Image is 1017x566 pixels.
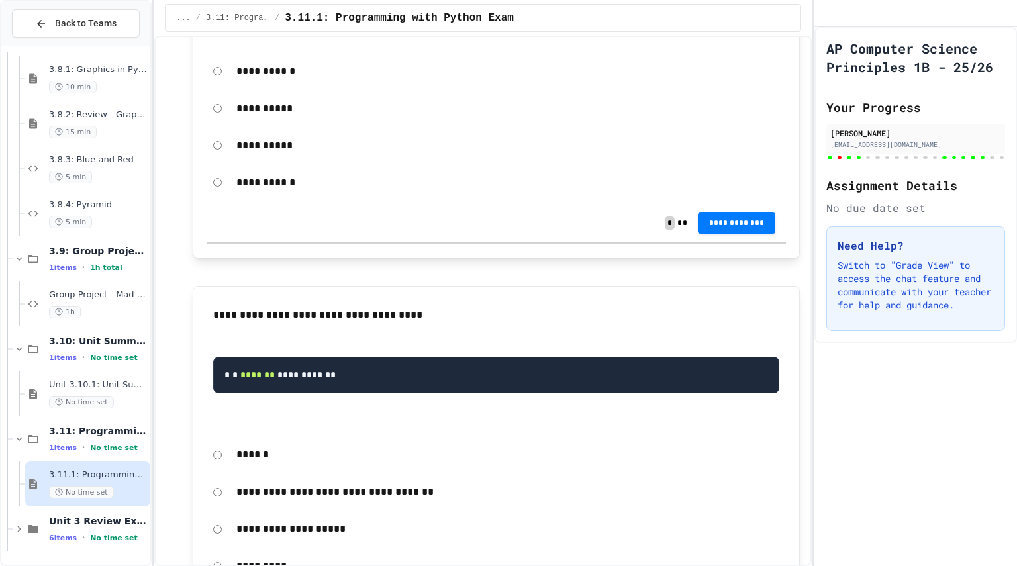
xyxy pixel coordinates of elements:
[49,306,81,318] span: 1h
[826,98,1005,117] h2: Your Progress
[830,127,1001,139] div: [PERSON_NAME]
[49,64,148,75] span: 3.8.1: Graphics in Python
[49,171,92,183] span: 5 min
[82,262,85,273] span: •
[49,154,148,165] span: 3.8.3: Blue and Red
[82,532,85,543] span: •
[55,17,117,30] span: Back to Teams
[49,335,148,347] span: 3.10: Unit Summary
[49,81,97,93] span: 10 min
[826,200,1005,216] div: No due date set
[275,13,279,23] span: /
[196,13,201,23] span: /
[12,9,140,38] button: Back to Teams
[82,352,85,363] span: •
[49,245,148,257] span: 3.9: Group Project - Mad Libs
[206,13,269,23] span: 3.11: Programming with Python Exam
[90,263,122,272] span: 1h total
[90,354,138,362] span: No time set
[285,10,514,26] span: 3.11.1: Programming with Python Exam
[90,444,138,452] span: No time set
[49,109,148,120] span: 3.8.2: Review - Graphics in Python
[49,469,148,481] span: 3.11.1: Programming with Python Exam
[90,534,138,542] span: No time set
[826,176,1005,195] h2: Assignment Details
[49,515,148,527] span: Unit 3 Review Exercises
[49,534,77,542] span: 6 items
[49,263,77,272] span: 1 items
[826,39,1005,76] h1: AP Computer Science Principles 1B - 25/26
[49,379,148,391] span: Unit 3.10.1: Unit Summary
[176,13,191,23] span: ...
[49,396,114,408] span: No time set
[830,140,1001,150] div: [EMAIL_ADDRESS][DOMAIN_NAME]
[838,259,994,312] p: Switch to "Grade View" to access the chat feature and communicate with your teacher for help and ...
[49,444,77,452] span: 1 items
[82,442,85,453] span: •
[49,199,148,211] span: 3.8.4: Pyramid
[49,425,148,437] span: 3.11: Programming with Python Exam
[49,486,114,498] span: No time set
[49,216,92,228] span: 5 min
[49,126,97,138] span: 15 min
[49,354,77,362] span: 1 items
[49,289,148,301] span: Group Project - Mad Libs
[838,238,994,254] h3: Need Help?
